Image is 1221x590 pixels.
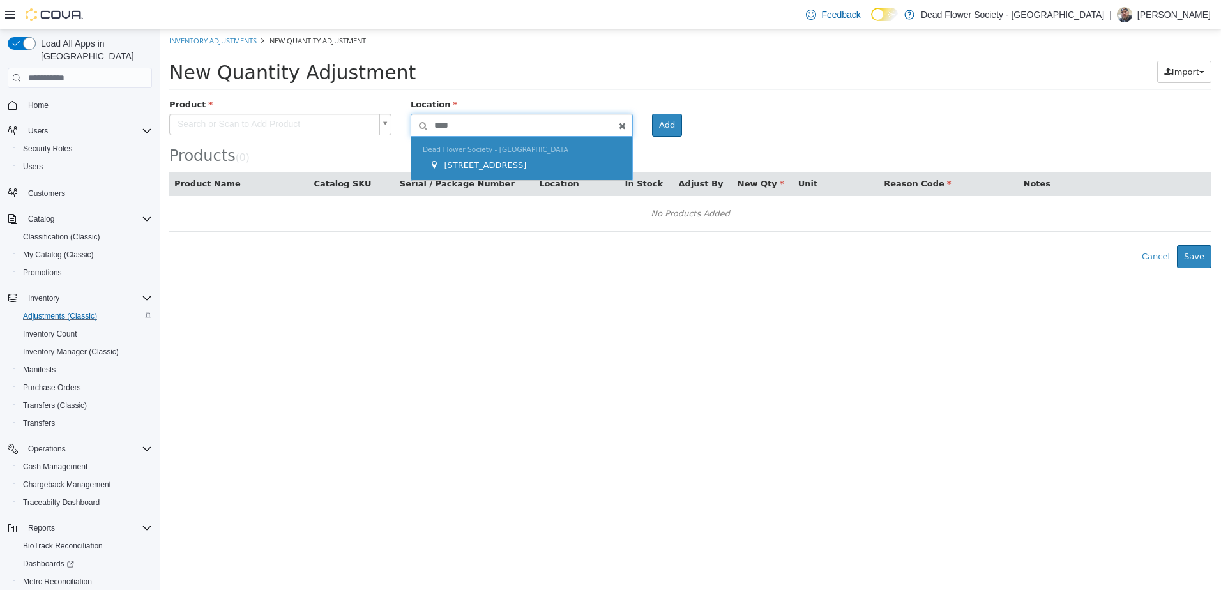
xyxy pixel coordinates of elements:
span: Catalog [23,211,152,227]
a: Feedback [801,2,865,27]
span: Search or Scan to Add Product [10,85,215,105]
span: Cash Management [18,459,152,474]
button: Location [379,148,421,161]
a: Users [18,159,48,174]
span: New Quantity Adjustment [10,32,256,54]
span: Traceabilty Dashboard [23,497,100,508]
button: Catalog [3,210,157,228]
a: Home [23,98,54,113]
span: Manifests [18,362,152,377]
span: Security Roles [18,141,152,156]
span: Users [18,159,152,174]
button: Home [3,96,157,114]
span: Operations [23,441,152,457]
button: Cancel [975,216,1017,239]
button: Inventory Count [13,325,157,343]
a: Transfers (Classic) [18,398,92,413]
a: Adjustments (Classic) [18,308,102,324]
a: Promotions [18,265,67,280]
span: Transfers [18,416,152,431]
img: Cova [26,8,83,21]
span: BioTrack Reconciliation [18,538,152,554]
button: Users [3,122,157,140]
span: Security Roles [23,144,72,154]
span: Users [23,162,43,172]
span: Purchase Orders [18,380,152,395]
a: Security Roles [18,141,77,156]
button: Classification (Classic) [13,228,157,246]
div: No Products Added [18,175,1043,194]
span: Dark Mode [871,21,872,22]
span: Metrc Reconciliation [18,574,152,589]
a: Dashboards [18,556,79,571]
a: Transfers [18,416,60,431]
span: Inventory Count [18,326,152,342]
span: Purchase Orders [23,382,81,393]
span: Home [28,100,49,110]
span: Manifests [23,365,56,375]
span: New Quantity Adjustment [110,6,206,16]
a: Search or Scan to Add Product [10,84,232,106]
a: Metrc Reconciliation [18,574,97,589]
span: Metrc Reconciliation [23,577,92,587]
span: Home [23,97,152,113]
button: Adjust By [519,148,566,161]
span: Dashboards [23,559,74,569]
span: Operations [28,444,66,454]
span: Transfers (Classic) [23,400,87,411]
button: Catalog SKU [154,148,214,161]
span: New Qty [578,149,625,159]
button: Unit [639,148,660,161]
span: My Catalog (Classic) [18,247,152,262]
span: Reason Code [724,149,791,159]
span: Products [10,117,76,135]
span: Classification (Classic) [23,232,100,242]
span: Promotions [23,268,62,278]
span: Traceabilty Dashboard [18,495,152,510]
button: Chargeback Management [13,476,157,494]
span: Dashboards [18,556,152,571]
button: Inventory [23,291,64,306]
span: Dead Flower Society - [GEOGRAPHIC_DATA] [263,116,411,125]
button: Operations [3,440,157,458]
button: Manifests [13,361,157,379]
span: Inventory [23,291,152,306]
p: [PERSON_NAME] [1137,7,1211,22]
span: Feedback [821,8,860,21]
p: | [1109,7,1112,22]
span: Transfers [23,418,55,428]
button: Product Name [15,148,84,161]
span: Inventory Manager (Classic) [18,344,152,359]
span: Reports [28,523,55,533]
button: In Stock [466,148,506,161]
a: Classification (Classic) [18,229,105,245]
button: Reports [23,520,60,536]
button: Traceabilty Dashboard [13,494,157,511]
a: Dashboards [13,555,157,573]
button: Transfers [13,414,157,432]
span: Customers [23,185,152,200]
span: Cash Management [23,462,87,472]
a: Customers [23,186,70,201]
span: Customers [28,188,65,199]
button: Catalog [23,211,59,227]
span: Adjustments (Classic) [23,311,97,321]
input: Dark Mode [871,8,898,21]
a: Inventory Adjustments [10,6,97,16]
button: Notes [864,148,893,161]
div: Justin Jeffers [1117,7,1132,22]
span: Product [10,70,53,80]
button: Reports [3,519,157,537]
span: Inventory Count [23,329,77,339]
span: Import [1012,38,1040,47]
span: Inventory [28,293,59,303]
button: Inventory [3,289,157,307]
button: Add [492,84,522,107]
a: Inventory Count [18,326,82,342]
span: Classification (Classic) [18,229,152,245]
span: [STREET_ADDRESS] [284,131,367,140]
small: ( ) [76,123,90,134]
a: Inventory Manager (Classic) [18,344,124,359]
a: BioTrack Reconciliation [18,538,108,554]
button: Customers [3,183,157,202]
